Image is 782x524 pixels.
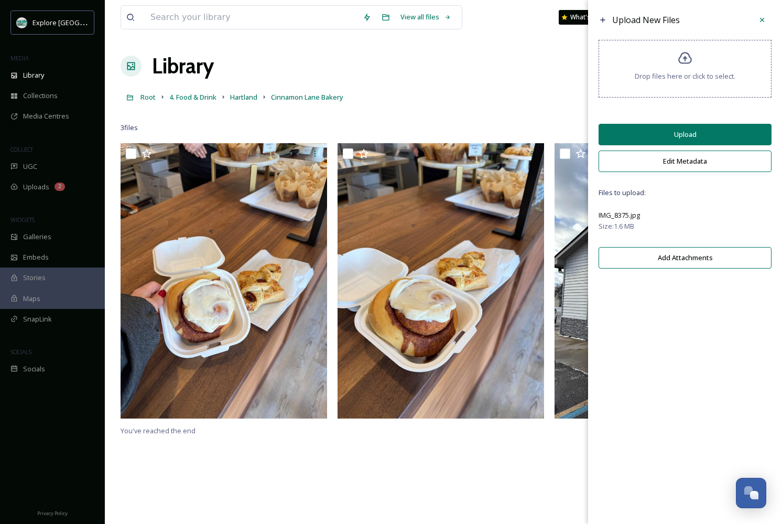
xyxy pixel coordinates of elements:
[599,210,640,220] span: IMG_8375.jpg
[271,92,343,102] span: Cinnamon Lane Bakery
[145,6,357,29] input: Search your library
[23,314,52,324] span: SnapLink
[10,348,31,356] span: SOCIALS
[230,91,257,103] a: Hartland
[599,221,634,231] span: Size: 1.6 MB
[338,143,544,419] img: CinnamonLaneBakery-Pastry (1).jpg
[23,162,37,172] span: UGC
[10,54,29,62] span: MEDIA
[395,7,457,27] a: View all files
[140,91,156,103] a: Root
[23,91,58,101] span: Collections
[559,10,611,25] a: What's New
[140,92,156,102] span: Root
[37,510,68,517] span: Privacy Policy
[17,17,27,28] img: 67e7af72-b6c8-455a-acf8-98e6fe1b68aa.avif
[152,50,214,82] a: Library
[23,182,49,192] span: Uploads
[121,426,195,435] span: You've reached the end
[271,91,343,103] a: Cinnamon Lane Bakery
[23,111,69,121] span: Media Centres
[55,183,65,191] div: 2
[169,92,216,102] span: 4. Food & Drink
[23,252,49,262] span: Embeds
[230,92,257,102] span: Hartland
[23,70,44,80] span: Library
[121,123,138,133] span: 3 file s
[23,273,46,283] span: Stories
[23,232,51,242] span: Galleries
[599,188,772,198] span: Files to upload:
[635,71,735,81] span: Drop files here or click to select.
[121,143,327,419] img: CinnamonLaneBakery-Pastry (2).jpg
[599,151,772,172] button: Edit Metadata
[10,145,33,153] span: COLLECT
[32,17,177,27] span: Explore [GEOGRAPHIC_DATA][PERSON_NAME]
[23,294,40,304] span: Maps
[10,216,35,223] span: WIDGETS
[736,478,766,508] button: Open Chat
[555,143,761,419] img: CinnamonLaneBakery (1).jpg
[599,247,772,269] button: Add Attachments
[599,124,772,145] button: Upload
[23,364,45,374] span: Socials
[612,14,680,26] span: Upload New Files
[37,506,68,519] a: Privacy Policy
[169,91,216,103] a: 4. Food & Drink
